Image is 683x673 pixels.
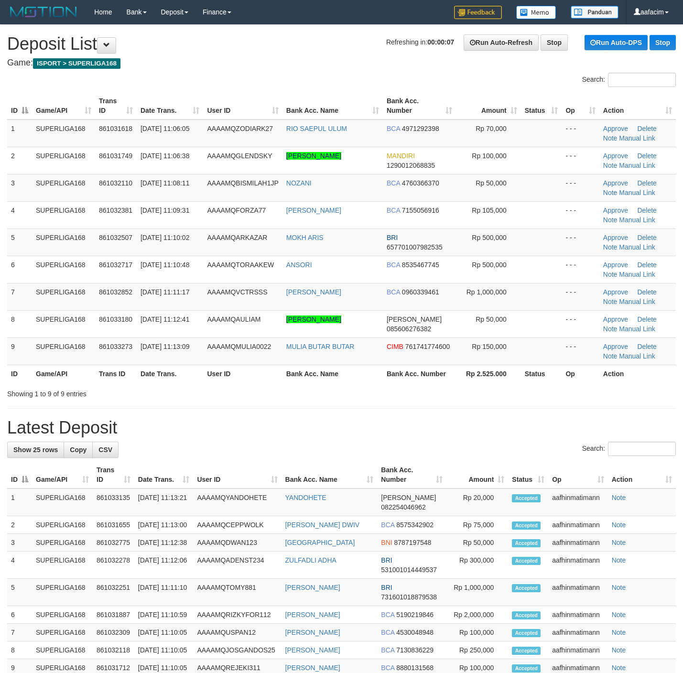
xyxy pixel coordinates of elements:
th: Amount: activate to sort column ascending [446,461,509,488]
a: Approve [603,315,628,323]
a: Note [603,325,618,333]
span: CIMB [387,343,403,350]
span: Copy 082254046962 to clipboard [381,503,425,511]
td: Rp 300,000 [446,552,509,579]
a: Approve [603,261,628,269]
th: Date Trans.: activate to sort column ascending [137,92,203,119]
td: Rp 250,000 [446,641,509,659]
a: [PERSON_NAME] [286,315,341,323]
span: [PERSON_NAME] [387,315,442,323]
td: 861032251 [93,579,134,606]
td: SUPERLIGA168 [32,174,95,201]
td: AAAAMQADENST234 [193,552,281,579]
th: Bank Acc. Name [282,365,383,382]
th: Op [562,365,599,382]
td: [DATE] 11:10:05 [134,624,194,641]
td: [DATE] 11:13:00 [134,516,194,534]
td: 1 [7,119,32,147]
a: Note [612,556,626,564]
td: - - - [562,337,599,365]
span: BNI [381,539,392,546]
span: Copy 4971292398 to clipboard [402,125,439,132]
td: aafhinmatimann [548,624,608,641]
a: ZULFADLI ADHA [285,556,336,564]
span: Accepted [512,494,541,502]
span: Refreshing in: [386,38,454,46]
th: Date Trans. [137,365,203,382]
td: SUPERLIGA168 [32,488,93,516]
td: - - - [562,228,599,256]
a: Note [612,494,626,501]
a: Note [612,611,626,619]
a: Manual Link [619,162,655,169]
span: CSV [98,446,112,454]
a: Note [603,271,618,278]
span: Rp 105,000 [472,206,506,214]
span: Copy 1290012068835 to clipboard [387,162,435,169]
span: AAAAMQGLENDSKY [207,152,272,160]
td: Rp 2,000,000 [446,606,509,624]
td: AAAAMQUSPAN12 [193,624,281,641]
th: Rp 2.525.000 [456,365,520,382]
span: Copy 8787197548 to clipboard [394,539,432,546]
span: Accepted [512,611,541,619]
td: Rp 75,000 [446,516,509,534]
a: Approve [603,125,628,132]
span: [DATE] 11:12:41 [141,315,189,323]
th: Trans ID [95,365,137,382]
span: BCA [381,611,394,619]
a: Copy [64,442,93,458]
a: Delete [637,125,656,132]
a: [PERSON_NAME] [285,584,340,591]
a: Delete [637,343,656,350]
span: Copy 8575342902 to clipboard [396,521,434,529]
td: aafhinmatimann [548,552,608,579]
th: Game/API [32,365,95,382]
td: 4 [7,552,32,579]
span: 861032852 [99,288,132,296]
td: Rp 100,000 [446,624,509,641]
td: AAAAMQRIZKYFOR112 [193,606,281,624]
span: [DATE] 11:13:09 [141,343,189,350]
th: Trans ID: activate to sort column ascending [93,461,134,488]
th: Op: activate to sort column ascending [548,461,608,488]
span: Copy 7130836229 to clipboard [396,646,434,654]
th: User ID [203,365,282,382]
span: Copy 8535467745 to clipboard [402,261,439,269]
span: BRI [381,584,392,591]
a: Stop [541,34,568,51]
span: 861032717 [99,261,132,269]
td: 5 [7,228,32,256]
span: ISPORT > SUPERLIGA168 [33,58,120,69]
a: YANDOHETE [285,494,326,501]
td: AAAAMQJOSGANDOS25 [193,641,281,659]
span: [DATE] 11:10:48 [141,261,189,269]
td: AAAAMQCEPPWOLK [193,516,281,534]
span: Accepted [512,521,541,530]
span: Rp 50,000 [476,315,507,323]
td: aafhinmatimann [548,579,608,606]
a: Delete [637,288,656,296]
span: 861033180 [99,315,132,323]
span: Copy 731601018879538 to clipboard [381,593,437,601]
span: Copy [70,446,87,454]
h4: Game: [7,58,676,68]
a: Note [612,646,626,654]
span: Copy 5190219846 to clipboard [396,611,434,619]
span: Copy 761741774600 to clipboard [405,343,450,350]
span: [DATE] 11:06:05 [141,125,189,132]
td: 7 [7,624,32,641]
span: AAAAMQBISMILAH1JP [207,179,278,187]
th: Game/API: activate to sort column ascending [32,92,95,119]
strong: 00:00:07 [427,38,454,46]
td: - - - [562,310,599,337]
a: Delete [637,206,656,214]
a: Delete [637,179,656,187]
span: Rp 1,000,000 [466,288,507,296]
th: User ID: activate to sort column ascending [203,92,282,119]
td: [DATE] 11:10:05 [134,641,194,659]
a: Manual Link [619,189,655,196]
span: BCA [381,629,394,636]
span: AAAAMQZODIARK27 [207,125,273,132]
a: [PERSON_NAME] DWIV [285,521,360,529]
